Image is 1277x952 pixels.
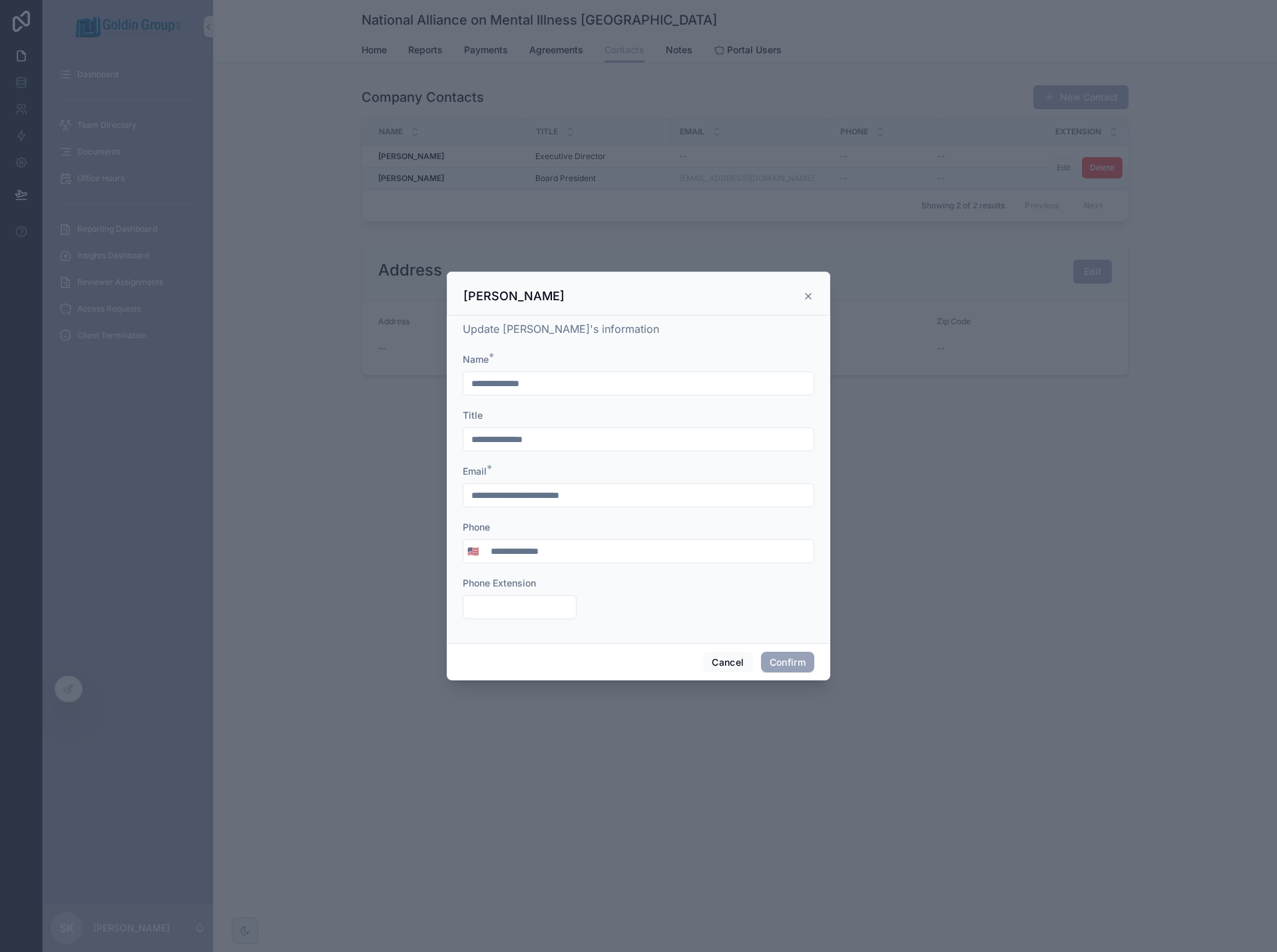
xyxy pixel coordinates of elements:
span: Name [463,354,489,365]
button: Cancel [703,652,752,673]
button: Select Button [463,539,483,563]
span: Phone [463,521,490,533]
span: Update [PERSON_NAME]'s information [463,322,659,336]
span: Title [463,409,483,421]
h3: [PERSON_NAME] [463,288,565,304]
span: Phone Extension [463,577,536,589]
span: Email [463,465,487,477]
button: Confirm [761,652,814,673]
span: 🇺🇸 [467,545,479,558]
